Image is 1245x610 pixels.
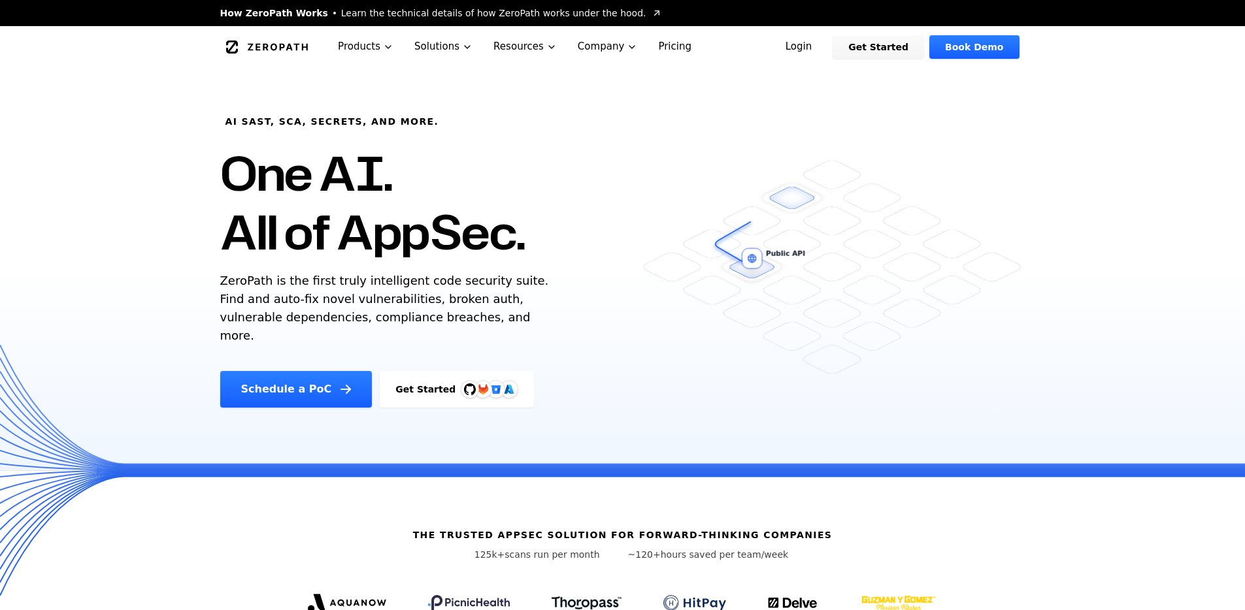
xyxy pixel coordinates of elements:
img: Azure [504,384,514,394]
a: Get StartedGitHubGitLabAzure [380,371,534,408]
h6: AI SAST, SCA, Secrets, and more. [225,115,439,128]
p: hours saved per team/week [628,548,789,561]
a: Schedule a PoC [220,371,373,408]
a: Book Demo [929,35,1019,59]
button: Products [327,26,404,67]
button: Resources [483,26,567,67]
a: Get Started [833,35,924,59]
img: GitLab [470,376,496,402]
img: Thoropass [552,596,622,609]
svg: Bitbucket [489,382,503,396]
h6: The Trusted AppSec solution for forward-thinking companies [413,528,833,541]
p: scans run per month [457,548,618,561]
a: Pricing [648,26,702,67]
span: How ZeroPath Works [220,7,328,20]
span: ~120+ [628,549,661,560]
a: Login [770,35,828,59]
h1: One AI. All of AppSec. [220,144,525,261]
p: ZeroPath is the first truly intelligent code security suite. Find and auto-fix novel vulnerabilit... [220,272,555,345]
a: How ZeroPath WorksLearn the technical details of how ZeroPath works under the hood. [220,7,662,20]
span: 125k+ [474,549,505,560]
img: GitHub [464,383,476,395]
nav: Global [205,26,1041,67]
button: Company [567,26,648,67]
button: Solutions [404,26,483,67]
span: Learn the technical details of how ZeroPath works under the hood. [341,7,646,20]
